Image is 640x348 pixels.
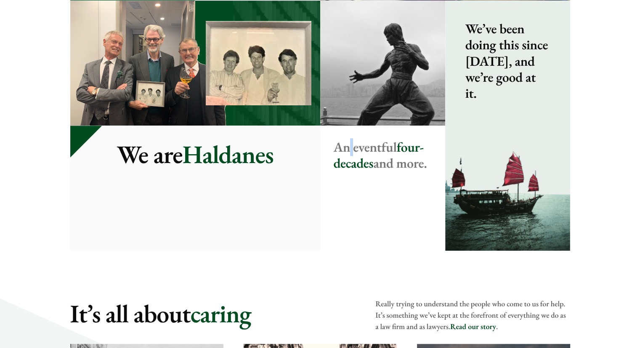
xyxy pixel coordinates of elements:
p: Really trying to understand the people who come to us for help. It’s something we’ve kept at the ... [375,298,570,332]
p: Haldanes [84,139,307,169]
strong: An eventful and more. [334,138,427,172]
strong: We’ve been doing this since [DATE], and we’re good at it. [465,20,548,102]
mark: We are [117,138,182,171]
mark: It’s all about [70,297,191,330]
mark: four-decades [334,138,424,172]
a: Read our story [450,322,496,332]
h2: caring [70,298,362,329]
